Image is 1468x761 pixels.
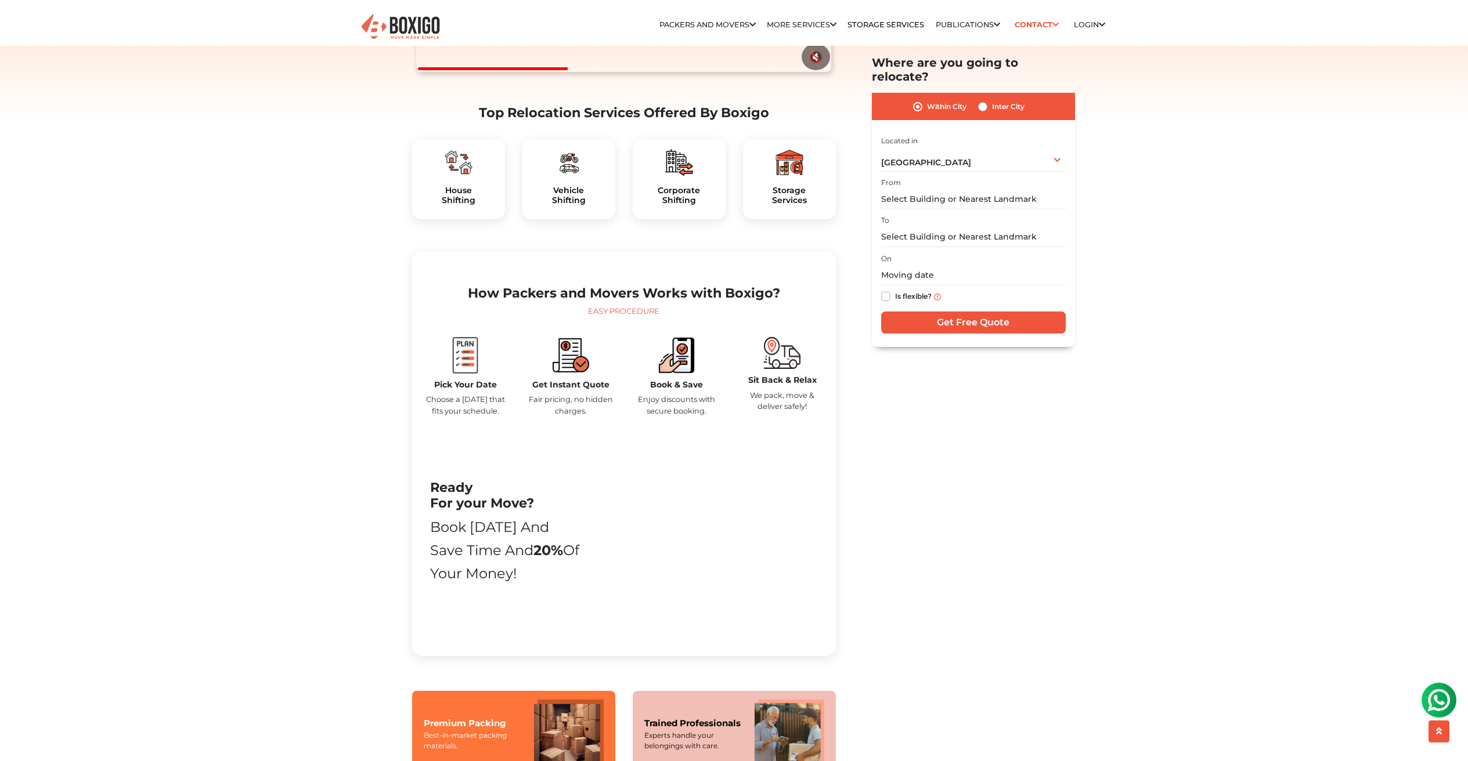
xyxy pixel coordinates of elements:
a: Contact [1011,16,1063,34]
a: HouseShifting [421,186,496,205]
img: boxigo_packers_and_movers_book [658,337,695,374]
b: 20% [533,542,563,559]
label: Inter City [992,100,1025,114]
p: Fair pricing, no hidden charges. [527,394,615,416]
h5: Get Instant Quote [527,380,615,390]
div: Trained Professionals [644,717,743,730]
img: boxigo_packers_and_movers_plan [555,148,583,176]
a: StorageServices [752,186,827,205]
a: Publications [936,20,1000,29]
h5: House Shifting [421,186,496,205]
img: boxigo_packers_and_movers_compare [553,337,589,374]
label: From [881,177,901,188]
label: Is flexible? [895,289,932,302]
h5: Pick Your Date [421,380,510,390]
label: Located in [881,135,918,146]
a: More services [767,20,836,29]
h5: Sit Back & Relax [738,375,827,385]
input: Get Free Quote [881,311,1066,334]
p: Choose a [DATE] that fits your schedule. [421,394,510,416]
input: Select Building or Nearest Landmark [881,227,1066,247]
input: Moving date [881,265,1066,285]
div: Book [DATE] and Save time and of your money! [430,516,582,585]
span: [GEOGRAPHIC_DATA] [881,157,971,168]
h5: Vehicle Shifting [532,186,606,205]
h5: Corporate Shifting [642,186,716,205]
a: VehicleShifting [532,186,606,205]
h5: Book & Save [633,380,721,390]
h2: Top Relocation Services Offered By Boxigo [412,105,836,121]
input: Select Building or Nearest Landmark [881,189,1066,209]
button: scroll up [1429,720,1449,742]
p: We pack, move & deliver safely! [738,390,827,412]
a: Packers and Movers [659,20,756,29]
h2: How Packers and Movers Works with Boxigo? [421,285,827,301]
img: whatsapp-icon.svg [12,12,35,35]
label: Within City [927,100,966,114]
div: Easy Procedure [421,306,827,317]
img: boxigo_packers_and_movers_plan [665,148,693,176]
a: Storage Services [847,20,924,29]
button: 🔇 [802,44,830,70]
iframe: YouTube video player [598,446,817,629]
p: Enjoy discounts with secure booking. [633,394,721,416]
img: boxigo_packers_and_movers_plan [445,148,472,176]
h2: Ready For your Move? [430,480,582,511]
div: Experts handle your belongings with care. [644,730,743,751]
img: boxigo_packers_and_movers_plan [447,337,484,374]
div: Best-in-market packing materials. [424,730,522,751]
a: CorporateShifting [642,186,716,205]
a: Login [1074,20,1105,29]
img: boxigo_packers_and_movers_move [764,337,800,369]
label: To [881,215,889,226]
h2: Where are you going to relocate? [872,56,1075,84]
img: Boxigo [360,13,441,41]
h5: Storage Services [752,186,827,205]
img: boxigo_packers_and_movers_plan [776,148,803,176]
div: Premium Packing [424,717,522,730]
label: On [881,253,892,264]
img: info [934,293,941,300]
